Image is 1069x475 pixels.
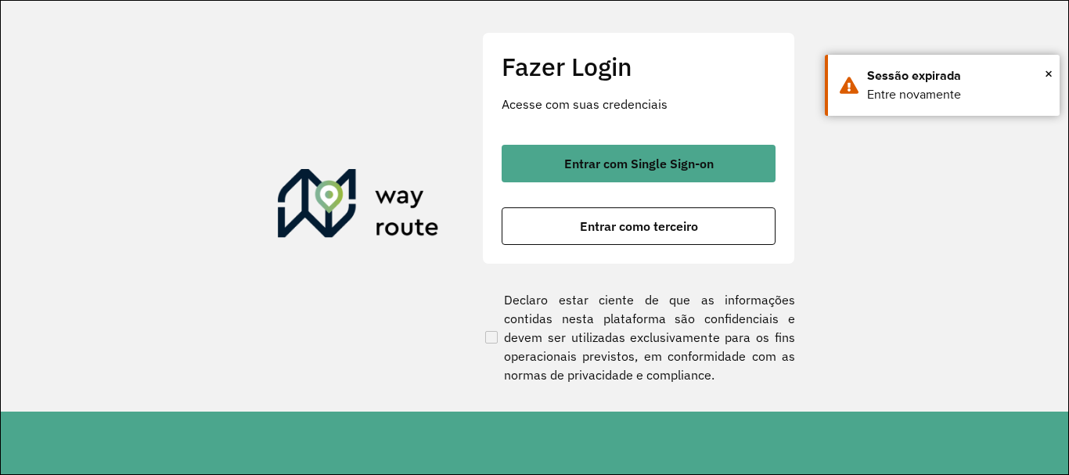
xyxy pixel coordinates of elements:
div: Sessão expirada [867,67,1048,85]
div: Entre novamente [867,85,1048,104]
button: button [502,207,776,245]
h2: Fazer Login [502,52,776,81]
p: Acesse com suas credenciais [502,95,776,113]
label: Declaro estar ciente de que as informações contidas nesta plataforma são confidenciais e devem se... [482,290,795,384]
span: × [1045,62,1053,85]
img: Roteirizador AmbevTech [278,169,439,244]
span: Entrar como terceiro [580,220,698,232]
span: Entrar com Single Sign-on [564,157,714,170]
button: button [502,145,776,182]
button: Close [1045,62,1053,85]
